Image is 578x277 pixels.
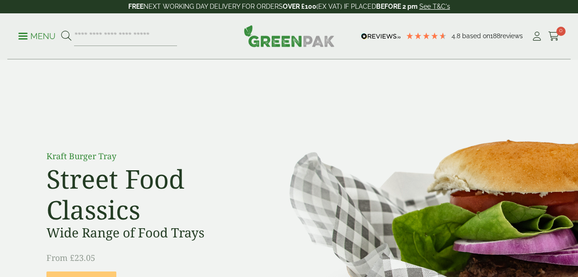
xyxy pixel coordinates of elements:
[361,33,401,40] img: REVIEWS.io
[283,3,316,10] strong: OVER £100
[18,31,56,40] a: Menu
[406,32,447,40] div: 4.79 Stars
[556,27,566,36] span: 0
[46,225,253,241] h3: Wide Range of Food Trays
[376,3,418,10] strong: BEFORE 2 pm
[500,32,523,40] span: reviews
[46,252,95,263] span: From £23.05
[128,3,143,10] strong: FREE
[46,150,253,162] p: Kraft Burger Tray
[18,31,56,42] p: Menu
[548,32,560,41] i: Cart
[531,32,543,41] i: My Account
[244,25,335,47] img: GreenPak Supplies
[419,3,450,10] a: See T&C's
[46,163,253,225] h2: Street Food Classics
[490,32,500,40] span: 188
[548,29,560,43] a: 0
[452,32,462,40] span: 4.8
[462,32,490,40] span: Based on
